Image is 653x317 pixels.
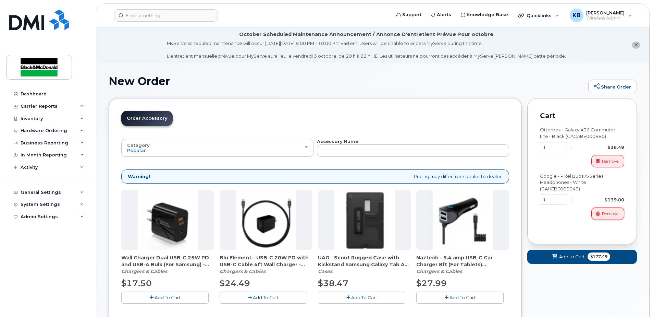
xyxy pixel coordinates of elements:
[416,254,509,275] div: Naztech - 5.4 amp USB-C Car Charger 8ft (For Tablets) (CACCHI000067)
[121,254,214,268] span: Wall Charger Dual USB-C 25W PD and USB-A Bulk (For Samsung) - Black (CAHCBE000093)
[236,190,296,250] img: accessory36347.JPG
[318,268,332,274] em: Cases
[527,250,637,264] button: Add to Cart $177.49
[121,169,509,184] div: Pricing may differ from dealer to dealer!
[121,268,167,274] em: Chargers & Cables
[121,139,313,157] button: Category Popular
[575,197,624,203] div: $139.00
[318,292,405,304] button: Add To Cart
[155,295,181,300] span: Add To Cart
[591,208,624,220] button: Remove
[540,173,624,192] div: Google - Pixel Buds A-Series Headphones - White (CAHEBE000049)
[127,116,167,121] span: Order Accessory
[602,211,618,217] span: Remove
[540,127,624,139] div: Otterbox - Galaxy A36 Commuter Lite - Black (CACABE000880)
[567,197,575,203] div: x
[220,268,266,274] em: Chargers & Cables
[575,144,624,151] div: $38.49
[351,295,377,300] span: Add To Cart
[588,253,610,261] span: $177.49
[121,254,214,275] div: Wall Charger Dual USB-C 25W PD and USB-A Bulk (For Samsung) - Black (CAHCBE000093)
[318,254,411,268] span: UAG - Scout Rugged Case with Kickstand Samsung Galaxy Tab A9+ - Black (CACTBE000128)
[317,139,358,144] strong: Accessory Name
[588,80,637,93] a: Share Order
[449,295,476,300] span: Add To Cart
[220,292,307,304] button: Add To Cart
[602,158,618,164] span: Remove
[567,144,575,151] div: x
[127,148,146,153] span: Popular
[220,254,312,275] div: Blu Element - USB-C 20W PD with USB-C Cable 4ft Wall Charger - Black (CAHCPZ000096)
[253,295,279,300] span: Add To Cart
[416,292,504,304] button: Add To Cart
[416,278,447,288] span: $27.99
[138,190,198,250] img: accessory36907.JPG
[121,292,209,304] button: Add To Cart
[220,254,312,268] span: Blu Element - USB-C 20W PD with USB-C Cable 4ft Wall Charger - Black (CAHCPZ000096)
[416,268,462,274] em: Chargers & Cables
[433,190,493,250] img: accessory36556.JPG
[559,254,585,260] span: Add to Cart
[167,40,566,59] div: MyServe scheduled maintenance will occur [DATE][DATE] 8:00 PM - 10:00 PM Eastern. Users will be u...
[239,31,493,38] div: October Scheduled Maintenance Announcement / Annonce D'entretient Prévue Pour octobre
[109,75,585,87] h1: New Order
[128,173,150,180] strong: Warning!
[220,278,250,288] span: $24.49
[416,254,509,268] span: Naztech - 5.4 amp USB-C Car Charger 8ft (For Tablets) (CACCHI000067)
[632,42,640,49] button: close notification
[318,254,411,275] div: UAG - Scout Rugged Case with Kickstand Samsung Galaxy Tab A9+ - Black (CACTBE000128)
[318,278,348,288] span: $38.47
[127,142,150,148] span: Category
[591,155,624,167] button: Remove
[334,190,395,250] img: accessory36986.JPG
[540,111,624,121] p: Cart
[121,278,152,288] span: $17.50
